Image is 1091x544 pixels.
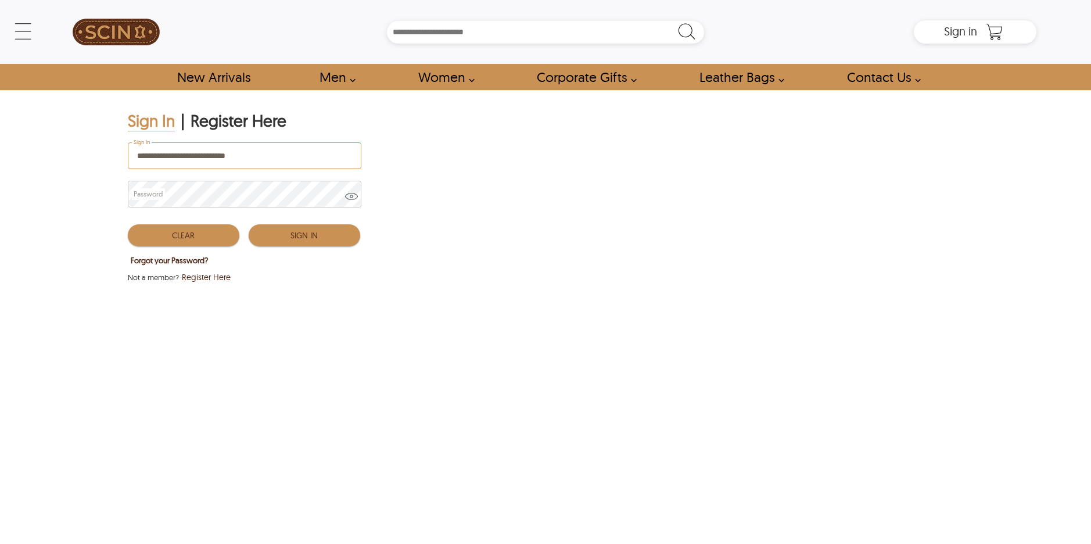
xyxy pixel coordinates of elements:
[73,6,160,58] img: SCIN
[128,271,179,283] span: Not a member?
[405,64,481,90] a: Shop Women Leather Jackets
[944,28,977,37] a: Sign in
[523,64,643,90] a: Shop Leather Corporate Gifts
[182,271,231,283] span: Register Here
[164,64,263,90] a: Shop New Arrivals
[191,110,286,131] div: Register Here
[686,64,791,90] a: Shop Leather Bags
[834,64,927,90] a: contact-us
[249,224,360,246] button: Sign In
[128,110,175,131] div: Sign In
[128,224,239,246] button: Clear
[983,23,1006,41] a: Shopping Cart
[55,6,177,58] a: SCIN
[181,110,185,131] div: |
[128,253,211,268] button: Forgot your Password?
[944,24,977,38] span: Sign in
[306,64,362,90] a: shop men's leather jackets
